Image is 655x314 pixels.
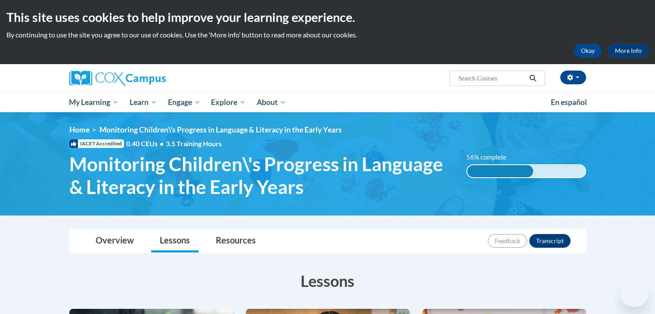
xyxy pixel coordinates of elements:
span: Monitoring Children\'s Progress in Language & Literacy in the Early Years [69,153,454,198]
span: My Learning [69,97,118,108]
div: Main menu [56,92,599,112]
iframe: Button to launch messaging window [621,280,648,307]
span: Monitoring Children\'s Progress in Language & Literacy in the Early Years [99,125,342,134]
a: Resources [207,230,264,252]
a: My Learning [64,92,124,112]
a: Learn [124,92,162,112]
button: Transcript [529,234,571,248]
h3: Lessons [69,270,586,292]
button: Feedback [488,234,527,248]
a: Explore [205,92,251,112]
a: About [251,92,292,112]
span: Learn [130,97,157,108]
a: Overview [87,230,143,252]
span: En español [551,98,587,107]
a: More Info [608,44,649,58]
a: Cox Campus [69,71,233,86]
span: • [160,139,164,148]
p: By continuing to use the site you agree to our use of cookies. Use the ‘More info’ button to read... [6,30,649,40]
span: Explore [211,97,245,108]
span: 3.5 Training Hours [166,139,222,148]
label: 56% complete [466,153,516,162]
button: Search [526,73,539,83]
a: Lessons [151,230,199,252]
a: En español [545,93,593,111]
button: Account Settings [560,71,586,84]
span: Engage [168,97,200,108]
button: Okay [574,44,602,58]
span: About [257,97,286,108]
a: Engage [162,92,206,112]
span: IACET Accredited [69,139,124,148]
img: Cox Campus [69,71,166,86]
div: 56% complete [467,165,533,177]
a: Home [69,125,90,134]
span: 0.40 CEUs [126,139,166,148]
h2: This site uses cookies to help improve your learning experience. [6,9,649,26]
input: Search Courses [457,73,526,83]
